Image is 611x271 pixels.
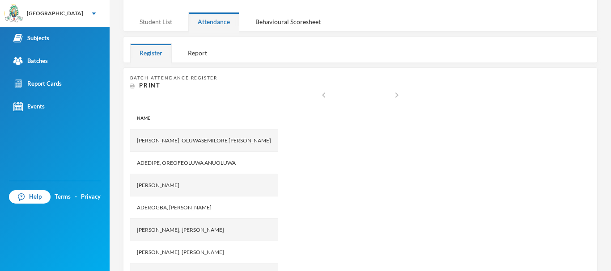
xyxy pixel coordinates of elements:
div: Register [130,43,172,63]
div: [PERSON_NAME] [130,174,278,196]
div: Subjects [13,33,49,43]
div: Adedipe, Oreofeoluwa Anuoluwa [130,152,278,174]
div: Report [178,43,216,63]
div: Aderogba, [PERSON_NAME] [130,196,278,219]
a: Privacy [81,192,101,201]
a: Terms [55,192,71,201]
div: Events [13,102,45,111]
div: Attendance [188,12,239,31]
div: [PERSON_NAME], [PERSON_NAME] [130,219,278,241]
div: Behavioural Scoresheet [246,12,330,31]
div: [GEOGRAPHIC_DATA] [27,9,83,17]
div: Student List [130,12,182,31]
span: Print [139,82,161,89]
div: Name [130,107,278,129]
div: [PERSON_NAME], Oluwasemilore [PERSON_NAME] [130,129,278,152]
a: Help [9,190,51,204]
span: Batch Attendance Register [130,75,217,80]
img: logo [5,5,23,23]
div: Batches [13,56,48,66]
i: chevron_right [391,90,402,100]
div: · [75,192,77,201]
div: [PERSON_NAME], [PERSON_NAME] [130,241,278,263]
i: chevron_left [318,90,329,100]
div: Report Cards [13,79,62,88]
